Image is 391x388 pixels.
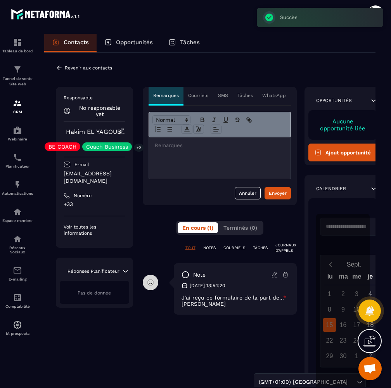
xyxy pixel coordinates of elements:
div: Ouvrir le chat [358,357,382,380]
span: Pas de donnée [78,290,111,296]
img: scheduler [13,153,22,162]
a: formationformationTableau de bord [2,32,33,59]
p: Contacts [64,39,89,46]
img: social-network [13,234,22,244]
a: formationformationCRM [2,93,33,120]
a: automationsautomationsAutomatisations [2,174,33,201]
div: je [363,271,377,285]
p: Tableau de bord [2,49,33,53]
p: Remarques [153,92,179,99]
span: (GMT+01:00) [GEOGRAPHIC_DATA] [257,378,349,386]
a: schedulerschedulerPlanificateur [2,147,33,174]
a: automationsautomationsEspace membre [2,201,33,229]
div: 4 [363,287,377,301]
p: Opportunités [116,39,153,46]
p: IA prospects [2,331,33,336]
div: 2 [363,349,377,363]
a: social-networksocial-networkRéseaux Sociaux [2,229,33,260]
button: Envoyer [265,187,291,199]
a: Tâches [161,34,208,52]
p: +33 [64,201,125,208]
img: formation [13,65,22,74]
a: automationsautomationsWebinaire [2,120,33,147]
span: Terminés (0) [223,225,257,231]
p: Tâches [237,92,253,99]
p: Numéro [74,192,92,199]
p: TÂCHES [253,245,268,251]
img: formation [13,99,22,108]
p: Revenir aux contacts [65,65,112,71]
p: Coach Business [86,144,128,149]
p: Tâches [180,39,200,46]
img: accountant [13,293,22,302]
a: formationformationTunnel de vente Site web [2,59,33,93]
p: COURRIELS [223,245,245,251]
p: J'ai reçu ce formulaire de la part de... [182,294,289,301]
p: Tunnel de vente Site web [2,76,33,87]
p: +2 [134,144,144,152]
p: E-mail [74,161,89,168]
p: Réseaux Sociaux [2,246,33,254]
p: JOURNAUX D'APPELS [275,242,296,253]
p: Espace membre [2,218,33,223]
button: En cours (1) [178,222,218,233]
a: Contacts [44,34,97,52]
p: Planificateur [2,164,33,168]
a: accountantaccountantComptabilité [2,287,33,314]
p: WhatsApp [262,92,286,99]
p: CRM [2,110,33,114]
p: No responsable yet [74,105,125,117]
a: Hakim EL YAGOUBI [66,128,123,135]
a: Opportunités [97,34,161,52]
p: Automatisations [2,191,33,196]
button: Ajout opportunité [308,144,378,161]
p: Calendrier [316,185,346,192]
div: Envoyer [269,189,287,197]
p: NOTES [203,245,216,251]
p: E-mailing [2,277,33,281]
button: Annuler [235,187,261,199]
p: [PERSON_NAME] [182,301,289,307]
p: [DATE] 13:54:20 [190,282,225,289]
button: Terminés (0) [219,222,262,233]
p: SMS [218,92,228,99]
img: automations [13,126,22,135]
img: automations [13,320,22,329]
img: logo [11,7,81,21]
a: emailemailE-mailing [2,260,33,287]
p: Webinaire [2,137,33,141]
p: Voir toutes les informations [64,224,125,236]
img: automations [13,180,22,189]
p: Aucune opportunité liée [316,118,370,132]
p: note [193,271,206,279]
p: Comptabilité [2,304,33,308]
img: formation [13,38,22,47]
p: BE COACH [48,144,76,149]
p: TOUT [185,245,195,251]
img: automations [13,207,22,217]
p: Opportunités [316,97,352,104]
p: Courriels [188,92,208,99]
p: Responsable [64,95,125,101]
img: email [13,266,22,275]
p: [EMAIL_ADDRESS][DOMAIN_NAME] [64,170,125,185]
span: En cours (1) [182,225,213,231]
p: Réponses Planificateur [67,268,119,274]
